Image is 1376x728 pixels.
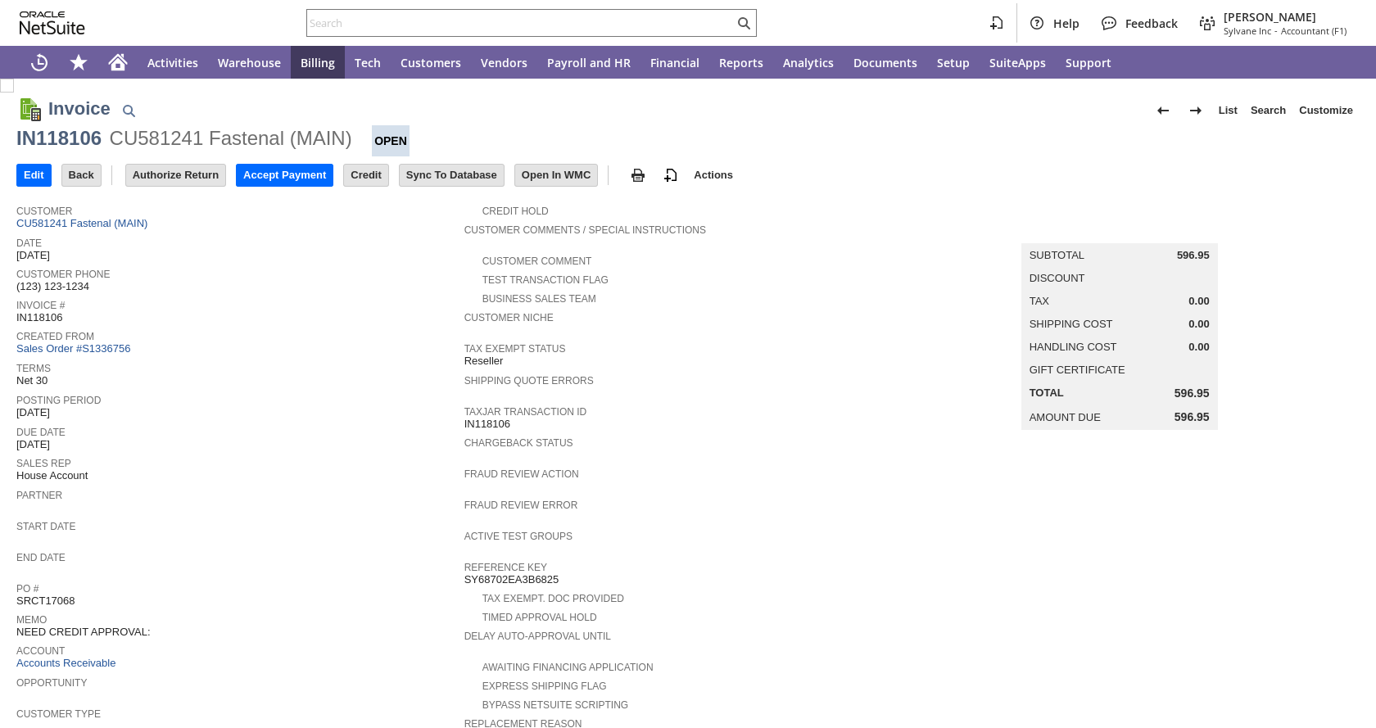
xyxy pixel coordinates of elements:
[989,55,1046,70] span: SuiteApps
[1186,101,1206,120] img: Next
[16,626,151,639] span: NEED CREDIT APPROVAL:
[1212,97,1244,124] a: List
[464,468,579,480] a: Fraud Review Action
[980,46,1056,79] a: SuiteApps
[401,55,461,70] span: Customers
[16,657,115,669] a: Accounts Receivable
[1030,411,1101,423] a: Amount Due
[482,662,654,673] a: Awaiting Financing Application
[16,677,87,689] a: Opportunity
[853,55,917,70] span: Documents
[481,55,527,70] span: Vendors
[218,55,281,70] span: Warehouse
[16,206,72,217] a: Customer
[537,46,640,79] a: Payroll and HR
[16,427,66,438] a: Due Date
[482,293,596,305] a: Business Sales Team
[29,52,49,72] svg: Recent Records
[464,224,706,236] a: Customer Comments / Special Instructions
[1274,25,1278,37] span: -
[464,312,554,323] a: Customer Niche
[464,418,510,431] span: IN118106
[208,46,291,79] a: Warehouse
[108,52,128,72] svg: Home
[62,165,101,186] input: Back
[16,374,48,387] span: Net 30
[464,562,547,573] a: Reference Key
[1066,55,1111,70] span: Support
[1281,25,1347,37] span: Accountant (F1)
[16,249,50,262] span: [DATE]
[1125,16,1178,31] span: Feedback
[400,165,504,186] input: Sync To Database
[1053,16,1080,31] span: Help
[138,46,208,79] a: Activities
[16,237,42,249] a: Date
[464,375,594,387] a: Shipping Quote Errors
[16,708,101,720] a: Customer Type
[464,631,611,642] a: Delay Auto-Approval Until
[307,13,734,33] input: Search
[16,583,38,595] a: PO #
[1056,46,1121,79] a: Support
[464,355,504,368] span: Reseller
[640,46,709,79] a: Financial
[515,165,598,186] input: Open In WMC
[16,395,101,406] a: Posting Period
[1177,249,1210,262] span: 596.95
[1175,387,1210,400] span: 596.95
[59,46,98,79] div: Shortcuts
[16,125,102,151] div: IN118106
[372,125,410,156] div: Open
[119,101,138,120] img: Quick Find
[344,165,388,186] input: Credit
[16,331,94,342] a: Created From
[482,699,628,711] a: Bypass NetSuite Scripting
[147,55,198,70] span: Activities
[687,169,740,181] a: Actions
[1188,318,1209,331] span: 0.00
[16,217,152,229] a: CU581241 Fastenal (MAIN)
[464,531,573,542] a: Active Test Groups
[48,95,111,122] h1: Invoice
[628,165,648,185] img: print.svg
[16,490,62,501] a: Partner
[16,595,75,608] span: SRCT17068
[16,342,134,355] a: Sales Order #S1336756
[1030,318,1113,330] a: Shipping Cost
[1224,25,1271,37] span: Sylvane Inc
[464,343,566,355] a: Tax Exempt Status
[1030,341,1117,353] a: Handling Cost
[1030,272,1085,284] a: Discount
[1030,295,1049,307] a: Tax
[464,500,578,511] a: Fraud Review Error
[16,311,62,324] span: IN118106
[1224,9,1347,25] span: [PERSON_NAME]
[482,255,592,267] a: Customer Comment
[110,125,352,151] div: CU581241 Fastenal (MAIN)
[98,46,138,79] a: Home
[1030,364,1125,376] a: Gift Certificate
[20,11,85,34] svg: logo
[16,614,47,626] a: Memo
[844,46,927,79] a: Documents
[1021,217,1218,243] caption: Summary
[547,55,631,70] span: Payroll and HR
[16,438,50,451] span: [DATE]
[783,55,834,70] span: Analytics
[16,469,88,482] span: House Account
[391,46,471,79] a: Customers
[16,300,65,311] a: Invoice #
[237,165,333,186] input: Accept Payment
[709,46,773,79] a: Reports
[661,165,681,185] img: add-record.svg
[482,681,607,692] a: Express Shipping Flag
[345,46,391,79] a: Tech
[1153,101,1173,120] img: Previous
[482,206,549,217] a: Credit Hold
[1188,295,1209,308] span: 0.00
[301,55,335,70] span: Billing
[1244,97,1292,124] a: Search
[464,573,559,586] span: SY68702EA3B6825
[16,269,110,280] a: Customer Phone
